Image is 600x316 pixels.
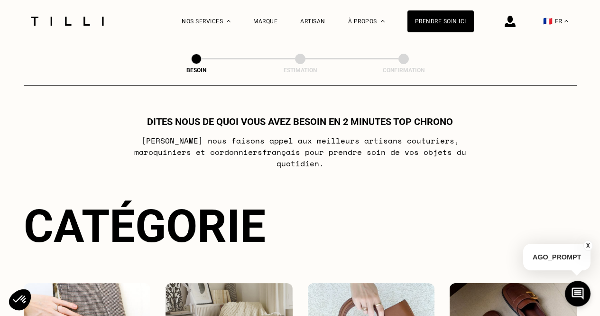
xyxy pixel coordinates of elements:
[253,67,348,74] div: Estimation
[253,18,277,25] a: Marque
[505,16,516,27] img: icône connexion
[112,135,488,169] p: [PERSON_NAME] nous faisons appel aux meilleurs artisans couturiers , maroquiniers et cordonniers ...
[583,240,593,251] button: X
[543,17,553,26] span: 🇫🇷
[147,116,453,127] h1: Dites nous de quoi vous avez besoin en 2 minutes top chrono
[407,10,474,32] a: Prendre soin ici
[564,20,568,22] img: menu déroulant
[381,20,385,22] img: Menu déroulant à propos
[300,18,325,25] a: Artisan
[149,67,244,74] div: Besoin
[227,20,231,22] img: Menu déroulant
[356,67,451,74] div: Confirmation
[28,17,107,26] img: Logo du service de couturière Tilli
[24,200,577,253] div: Catégorie
[523,244,591,270] p: AGO_PROMPT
